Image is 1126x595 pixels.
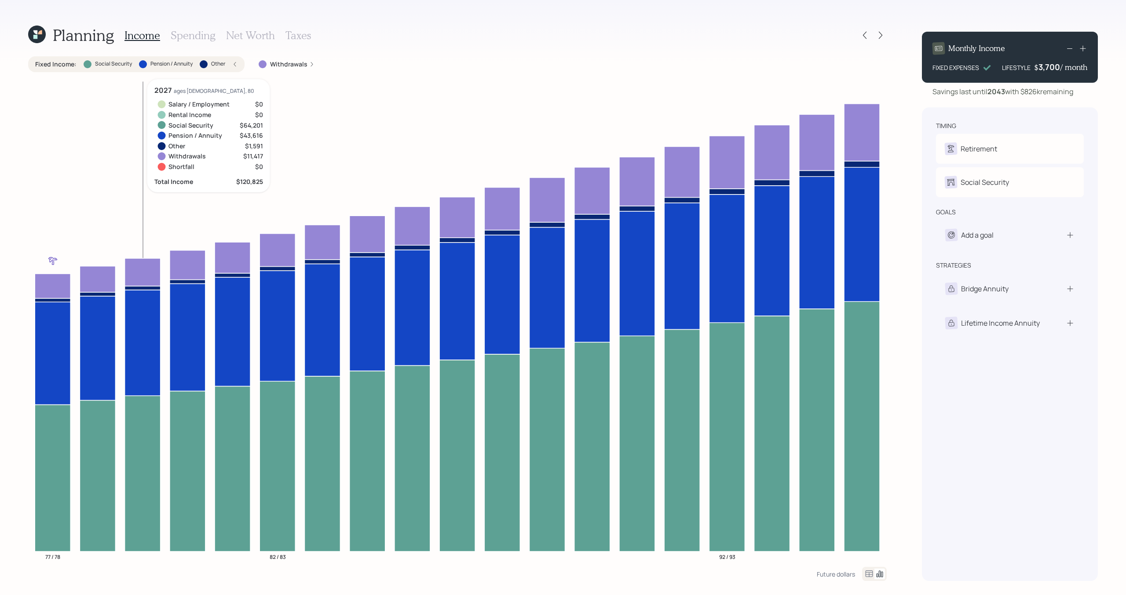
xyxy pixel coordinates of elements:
label: Pension / Annuity [150,60,193,68]
h3: Income [124,29,160,42]
div: goals [936,208,956,217]
label: Fixed Income : [35,60,77,69]
label: Other [211,60,225,68]
div: Add a goal [961,230,994,240]
div: strategies [936,261,971,270]
div: Lifetime Income Annuity [961,318,1040,328]
h4: $ [1034,62,1038,72]
h3: Spending [171,29,216,42]
div: Bridge Annuity [961,283,1009,294]
div: Savings last until with $826k remaining [932,86,1073,97]
tspan: 92 / 93 [719,553,735,560]
div: timing [936,121,956,130]
div: FIXED EXPENSES [932,63,979,72]
label: Social Security [95,60,132,68]
div: Future dollars [817,570,855,578]
b: 2043 [987,87,1005,96]
div: Retirement [961,143,997,154]
h3: Taxes [285,29,311,42]
div: LIFESTYLE [1002,63,1031,72]
tspan: 82 / 83 [270,553,286,560]
h4: / month [1060,62,1087,72]
tspan: 77 / 78 [45,553,60,560]
div: Social Security [961,177,1009,187]
h1: Planning [53,26,114,44]
h3: Net Worth [226,29,275,42]
div: 3,700 [1038,62,1060,72]
h4: Monthly Income [948,44,1005,53]
label: Withdrawals [270,60,307,69]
